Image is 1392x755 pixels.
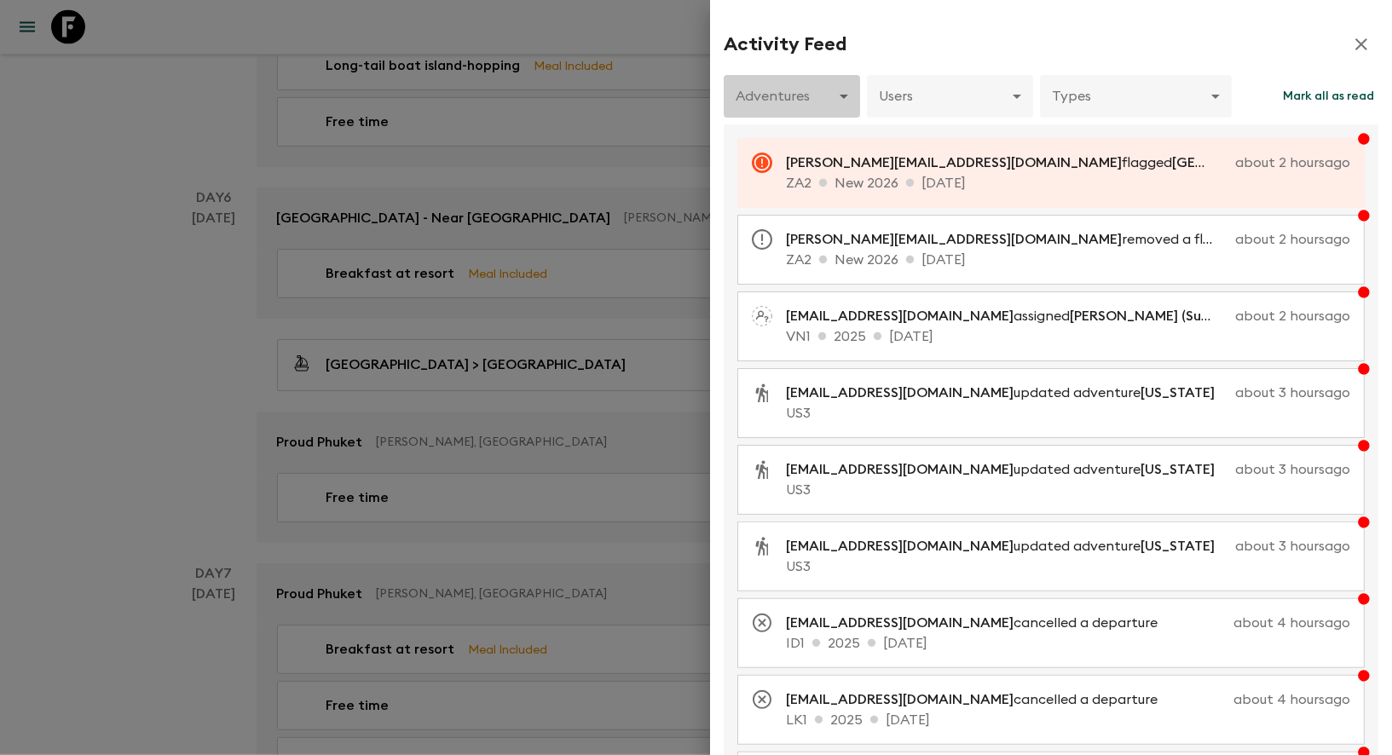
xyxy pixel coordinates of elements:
span: [EMAIL_ADDRESS][DOMAIN_NAME] [786,463,1014,476]
p: updated adventure [786,459,1228,480]
p: about 3 hours ago [1235,383,1350,403]
p: VN1 2025 [DATE] [786,326,1350,347]
p: US3 [786,403,1350,424]
p: ID1 2025 [DATE] [786,633,1350,654]
p: about 2 hours ago [1235,229,1350,250]
p: flagged as requiring attention [786,153,1228,173]
p: about 2 hours ago [1235,306,1350,326]
span: [EMAIL_ADDRESS][DOMAIN_NAME] [786,616,1014,630]
div: Types [1040,72,1232,120]
p: about 4 hours ago [1178,613,1350,633]
span: [GEOGRAPHIC_DATA] [1172,156,1315,170]
span: [PERSON_NAME][EMAIL_ADDRESS][DOMAIN_NAME] [786,233,1122,246]
p: about 3 hours ago [1235,536,1350,556]
p: ZA2 New 2026 [DATE] [786,173,1350,193]
p: updated adventure [786,536,1228,556]
p: about 4 hours ago [1178,689,1350,710]
button: Mark all as read [1279,75,1378,118]
p: ZA2 New 2026 [DATE] [786,250,1350,270]
div: Adventures [724,72,860,120]
p: about 2 hours ago [1235,153,1350,173]
span: [EMAIL_ADDRESS][DOMAIN_NAME] [786,539,1014,553]
span: [EMAIL_ADDRESS][DOMAIN_NAME] [786,309,1014,323]
p: cancelled a departure [786,613,1171,633]
p: about 3 hours ago [1235,459,1350,480]
div: Users [867,72,1033,120]
p: removed a flag on [786,229,1228,250]
span: [PERSON_NAME][EMAIL_ADDRESS][DOMAIN_NAME] [786,156,1122,170]
span: [US_STATE] [1141,463,1215,476]
p: cancelled a departure [786,689,1171,710]
span: [EMAIL_ADDRESS][DOMAIN_NAME] [786,693,1014,706]
span: [US_STATE] [1141,539,1215,553]
p: updated adventure [786,383,1228,403]
p: assigned as a pack leader [786,306,1228,326]
h2: Activity Feed [724,33,846,55]
p: US3 [786,480,1350,500]
span: [EMAIL_ADDRESS][DOMAIN_NAME] [786,386,1014,400]
span: [PERSON_NAME] (Sunny) [1070,309,1227,323]
span: [US_STATE] [1141,386,1215,400]
p: LK1 2025 [DATE] [786,710,1350,730]
p: US3 [786,556,1350,577]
